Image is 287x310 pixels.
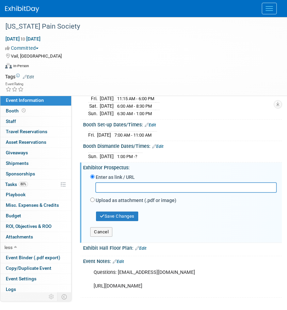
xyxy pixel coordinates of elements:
span: 80% [19,182,28,187]
a: Misc. Expenses & Credits [0,200,71,211]
span: 7:00 AM - 11:00 AM [114,133,152,138]
a: Edit [145,123,156,127]
span: 6:00 AM - 8:30 PM [117,104,152,109]
button: Save Changes [96,212,138,221]
td: Sat. [88,103,100,110]
div: Questions: [EMAIL_ADDRESS][DOMAIN_NAME] [URL][DOMAIN_NAME] [89,266,269,293]
a: Sponsorships [0,169,71,179]
span: [DATE] [DATE] [5,36,41,42]
span: to [20,36,26,42]
span: ? [135,154,137,159]
td: Personalize Event Tab Strip [46,292,58,301]
a: Event Information [0,95,71,106]
a: Event Binder (.pdf export) [0,253,71,263]
a: Budget [0,211,71,221]
button: Committed [5,45,41,51]
a: Shipments [0,158,71,169]
span: 1:00 PM - [117,154,137,159]
a: Copy/Duplicate Event [0,263,71,274]
div: In-Person [13,63,29,68]
a: less [0,243,71,253]
a: Edit [23,75,34,79]
span: Booth not reserved yet [20,108,27,113]
td: [DATE] [100,153,114,160]
label: Upload as attachment (.pdf or image) [96,197,176,204]
span: Copy/Duplicate Event [6,265,51,271]
span: Shipments [6,160,29,166]
td: Sun. [88,153,100,160]
span: Sponsorships [6,171,35,176]
span: Tasks [5,182,28,187]
a: ROI, Objectives & ROO [0,221,71,232]
a: Edit [113,259,124,264]
img: ExhibitDay [5,6,39,13]
div: [US_STATE] Pain Society [3,20,273,33]
td: Fri. [88,131,97,138]
span: Vail, [GEOGRAPHIC_DATA] [11,53,62,59]
a: Edit [135,246,146,251]
div: Event Rating [5,82,24,86]
a: Event Settings [0,274,71,284]
span: Staff [6,119,16,124]
span: ROI, Objectives & ROO [6,223,51,229]
td: [DATE] [100,103,114,110]
div: Event Notes: [83,256,282,265]
span: Event Settings [6,276,36,281]
span: Logs [6,286,16,292]
td: Sun. [88,110,100,117]
span: less [4,245,13,250]
a: Logs [0,284,71,295]
td: Toggle Event Tabs [58,292,71,301]
span: Playbook [6,192,26,197]
div: Event Format [5,62,278,72]
div: Exhibitor Prospectus: [83,162,282,171]
span: Giveaways [6,150,28,155]
a: Tasks80% [0,180,71,190]
img: Format-Inperson.png [5,63,12,68]
td: [DATE] [97,131,111,138]
a: Asset Reservations [0,137,71,148]
button: Cancel [90,227,112,237]
td: [DATE] [100,110,114,117]
span: Attachments [6,234,33,239]
a: Giveaways [0,148,71,158]
label: Enter as link / URL [96,174,135,181]
div: Exhibit Hall Floor Plan: [83,243,282,252]
a: Travel Reservations [0,127,71,137]
span: Travel Reservations [6,129,47,134]
span: Event Information [6,97,44,103]
span: Asset Reservations [6,139,46,145]
span: Event Binder (.pdf export) [6,255,60,260]
div: Booth Set-up Dates/Times: [83,120,282,128]
span: Budget [6,213,21,218]
td: [DATE] [100,95,114,103]
span: Misc. Expenses & Credits [6,202,59,208]
a: Edit [152,144,163,149]
div: Booth Dismantle Dates/Times: [83,141,282,150]
a: Staff [0,117,71,127]
span: 6:30 AM - 1:00 PM [117,111,152,116]
span: Booth [6,108,27,113]
td: Tags [5,73,34,80]
a: Playbook [0,190,71,200]
td: Fri. [88,95,100,103]
a: Booth [0,106,71,116]
span: 11:15 AM - 6:00 PM [117,96,154,101]
button: Menu [262,3,277,14]
a: Attachments [0,232,71,242]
